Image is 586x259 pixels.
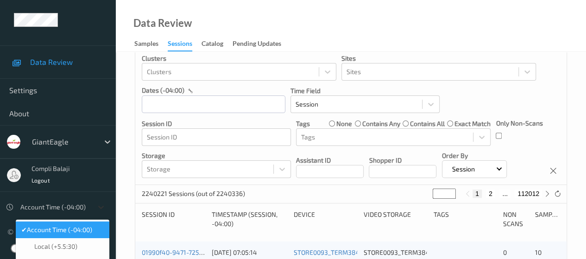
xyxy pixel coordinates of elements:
div: Samples [134,39,158,51]
p: Only Non-Scans [496,119,542,128]
label: exact match [454,119,491,128]
label: contains any [362,119,400,128]
a: 01990f40-9471-7257-8b27-4d0be08a3232 [142,248,268,256]
p: Storage [142,151,291,160]
p: Assistant ID [296,156,364,165]
div: [DATE] 07:05:14 [212,248,288,257]
div: Samples [535,210,560,228]
a: Samples [134,38,168,51]
p: Clusters [142,54,336,63]
span: 0 [503,248,507,256]
p: Session [449,164,478,174]
p: dates (-04:00) [142,86,184,95]
p: Session ID [142,119,291,128]
p: 2240221 Sessions (out of 2240336) [142,189,245,198]
a: STORE0093_TERM384 [294,248,360,256]
a: Catalog [202,38,233,51]
div: Timestamp (Session, -04:00) [212,210,288,228]
div: Session ID [142,210,205,228]
div: Video Storage [364,210,427,228]
div: Device [294,210,357,228]
div: Data Review [133,19,192,28]
div: Catalog [202,39,223,51]
div: Sessions [168,39,192,51]
a: Sessions [168,38,202,51]
label: none [336,119,352,128]
button: 1 [473,190,482,198]
label: contains all [410,119,445,128]
p: Order By [442,151,507,160]
p: Shopper ID [369,156,436,165]
button: ... [499,190,510,198]
p: Sites [341,54,536,63]
a: Pending Updates [233,38,290,51]
button: 112012 [515,190,542,198]
button: 2 [486,190,495,198]
p: Time Field [290,86,440,95]
div: Non Scans [503,210,529,228]
span: 10 [535,248,541,256]
div: STORE0093_TERM384 [364,248,427,257]
div: Pending Updates [233,39,281,51]
p: Tags [296,119,310,128]
div: Tags [433,210,497,228]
